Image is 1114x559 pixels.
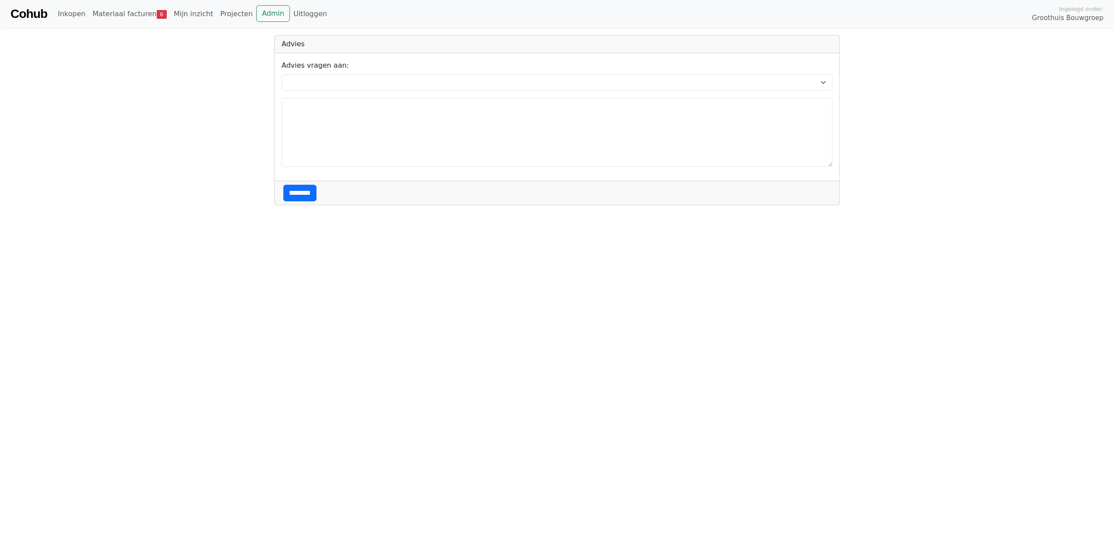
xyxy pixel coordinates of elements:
a: Inkopen [54,5,89,23]
a: Uitloggen [290,5,330,23]
span: Groothuis Bouwgroep [1032,13,1104,23]
span: Ingelogd onder: [1059,5,1104,13]
a: Projecten [217,5,256,23]
span: 6 [157,10,167,19]
a: Materiaal facturen6 [89,5,170,23]
div: Advies [275,35,839,53]
a: Admin [256,5,290,22]
a: Cohub [10,3,47,24]
label: Advies vragen aan: [282,60,349,71]
a: Mijn inzicht [170,5,217,23]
